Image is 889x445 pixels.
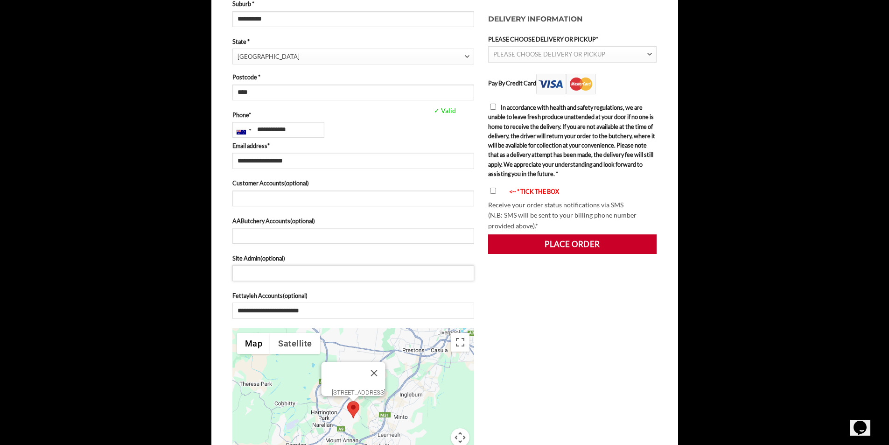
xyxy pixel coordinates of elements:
[232,178,474,188] label: Customer Accounts
[509,188,559,195] font: <-- * TICK THE BOX
[488,234,657,254] button: Place order
[237,333,271,354] button: Show street map
[232,72,474,82] label: Postcode
[232,110,474,120] label: Phone
[488,200,657,232] p: Receive your order status notifications via SMS (N.B: SMS will be sent to your billing phone numb...
[536,74,596,94] img: Pay By Credit Card
[490,188,496,194] input: <-- * TICK THE BOX
[488,35,657,44] label: PLEASE CHOOSE DELIVERY OR PICKUP
[331,389,385,396] div: [STREET_ADDRESS]
[493,50,605,58] span: PLEASE CHOOSE DELIVERY OR PICKUP
[238,49,465,64] span: New South Wales
[270,333,320,354] button: Show satellite imagery
[451,333,469,352] button: Toggle fullscreen view
[290,217,315,225] span: (optional)
[233,122,254,137] div: Australia: +61
[232,291,474,300] label: Fettayleh Accounts
[488,104,655,177] span: In accordance with health and safety regulations, we are unable to leave fresh produce unattended...
[432,106,524,116] span: ✓ Valid
[232,141,474,150] label: Email address
[488,4,657,35] h3: Delivery Information
[850,408,880,436] iframe: chat widget
[488,79,596,87] label: Pay By Credit Card
[501,190,509,196] img: arrow-blink.gif
[283,292,308,299] span: (optional)
[232,37,474,46] label: State
[232,216,474,226] label: AAButchery Accounts
[490,104,496,110] input: In accordance with health and safety regulations, we are unable to leave fresh produce unattended...
[232,254,474,263] label: Site Admin
[363,362,385,384] button: Close
[232,49,474,64] span: State
[284,179,309,187] span: (optional)
[260,254,285,262] span: (optional)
